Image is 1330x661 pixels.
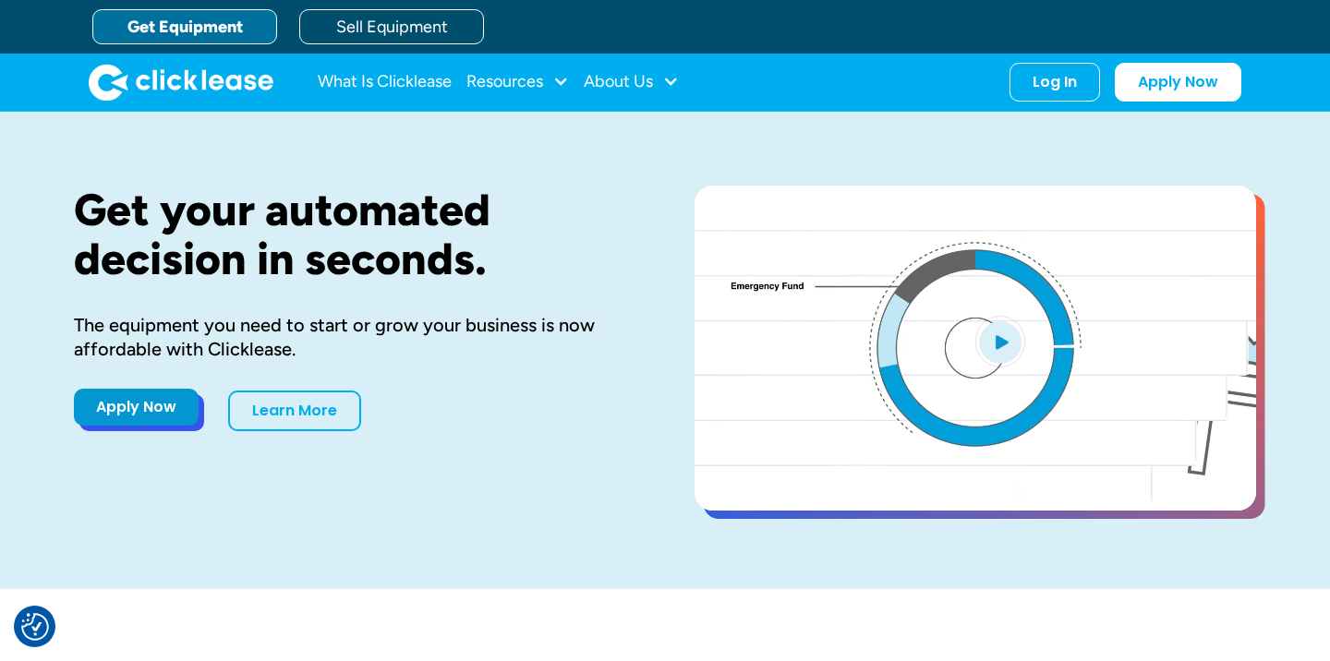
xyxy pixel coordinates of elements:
a: What Is Clicklease [318,64,452,101]
a: open lightbox [695,186,1256,511]
img: Clicklease logo [89,64,273,101]
a: Sell Equipment [299,9,484,44]
a: Learn More [228,391,361,431]
div: The equipment you need to start or grow your business is now affordable with Clicklease. [74,313,635,361]
div: Resources [466,64,569,101]
a: Get Equipment [92,9,277,44]
img: Blue play button logo on a light blue circular background [975,316,1025,367]
div: Log In [1033,73,1077,91]
div: About Us [584,64,679,101]
a: Apply Now [74,389,199,426]
a: Apply Now [1115,63,1241,102]
h1: Get your automated decision in seconds. [74,186,635,283]
img: Revisit consent button [21,613,49,641]
button: Consent Preferences [21,613,49,641]
a: home [89,64,273,101]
